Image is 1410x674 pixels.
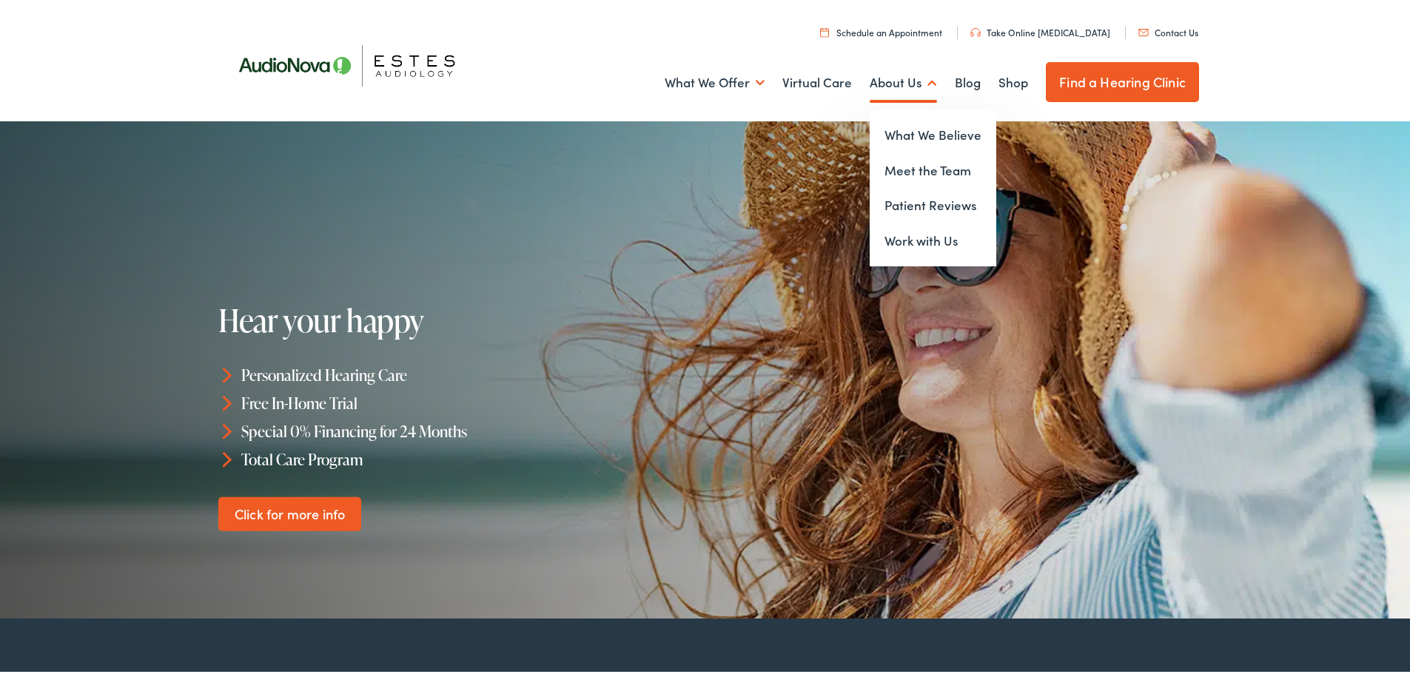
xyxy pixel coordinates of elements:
h1: Hear your happy [218,300,668,334]
li: Personalized Hearing Care [218,358,712,386]
li: Special 0% Financing for 24 Months [218,414,712,442]
a: Shop [998,53,1028,107]
img: utility icon [1138,26,1149,33]
a: Patient Reviews [870,185,996,220]
a: What We Offer [665,53,765,107]
a: Meet the Team [870,150,996,186]
li: Total Care Program [218,442,712,470]
a: Contact Us [1138,23,1198,36]
a: Click for more info [218,493,361,528]
a: Find a Hearing Clinic [1046,59,1199,99]
a: Schedule an Appointment [820,23,942,36]
a: About Us [870,53,937,107]
a: Blog [955,53,981,107]
a: What We Believe [870,115,996,150]
img: utility icon [820,24,829,34]
a: Virtual Care [782,53,852,107]
a: Take Online [MEDICAL_DATA] [970,23,1110,36]
img: utility icon [970,25,981,34]
li: Free In-Home Trial [218,386,712,414]
a: Work with Us [870,220,996,256]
